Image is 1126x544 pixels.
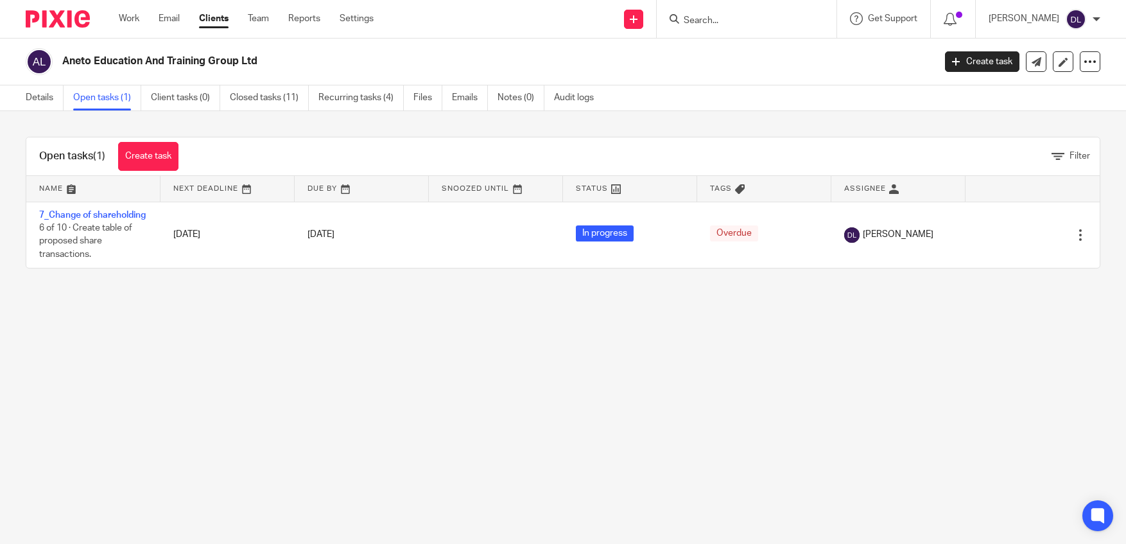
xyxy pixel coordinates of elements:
img: svg%3E [26,48,53,75]
a: 7_Change of shareholding [39,211,146,220]
a: Open tasks (1) [73,85,141,110]
span: Filter [1070,152,1090,161]
p: [PERSON_NAME] [989,12,1059,25]
a: Emails [452,85,488,110]
span: (1) [93,151,105,161]
a: Files [413,85,442,110]
a: Team [248,12,269,25]
a: Audit logs [554,85,603,110]
span: In progress [576,225,634,241]
a: Notes (0) [498,85,544,110]
a: Reports [288,12,320,25]
span: 6 of 10 · Create table of proposed share transactions. [39,224,132,259]
a: Details [26,85,64,110]
span: Get Support [868,14,917,23]
a: Client tasks (0) [151,85,220,110]
span: Snoozed Until [442,185,509,192]
span: Tags [710,185,732,192]
input: Search [682,15,798,27]
a: Closed tasks (11) [230,85,309,110]
a: Create task [945,51,1019,72]
a: Settings [340,12,374,25]
a: Recurring tasks (4) [318,85,404,110]
h2: Aneto Education And Training Group Ltd [62,55,753,68]
img: svg%3E [844,227,860,243]
span: [DATE] [307,230,334,239]
td: [DATE] [160,202,295,268]
a: Create task [118,142,178,171]
a: Email [159,12,180,25]
img: svg%3E [1066,9,1086,30]
a: Work [119,12,139,25]
span: Status [576,185,608,192]
a: Clients [199,12,229,25]
span: [PERSON_NAME] [863,228,933,241]
h1: Open tasks [39,150,105,163]
img: Pixie [26,10,90,28]
span: Overdue [710,225,758,241]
